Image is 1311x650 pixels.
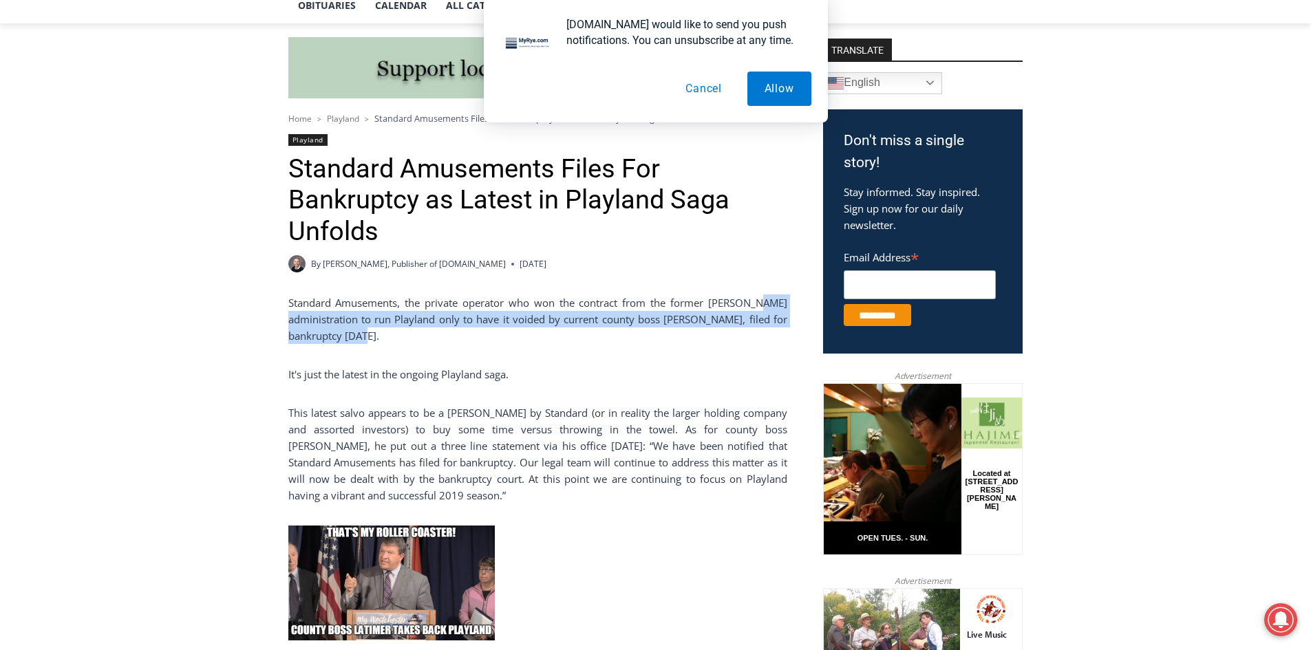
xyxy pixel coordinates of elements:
[360,137,638,168] span: Intern @ [DOMAIN_NAME]
[844,130,1002,173] h3: Don't miss a single story!
[881,369,965,382] span: Advertisement
[288,404,787,503] p: This latest salvo appears to be a [PERSON_NAME] by Standard (or in reality the larger holding com...
[144,116,150,130] div: 4
[288,294,787,344] p: Standard Amusements, the private operator who won the contract from the former [PERSON_NAME] admi...
[1,137,199,171] a: [PERSON_NAME] Read Sanctuary Fall Fest: [DATE]
[555,17,811,48] div: [DOMAIN_NAME] would like to send you push notifications. You can unsubscribe at any time.
[844,243,996,268] label: Email Address
[141,86,195,164] div: Located at [STREET_ADDRESS][PERSON_NAME]
[11,138,176,170] h4: [PERSON_NAME] Read Sanctuary Fall Fest: [DATE]
[348,1,650,133] div: "I learned about the history of a place I’d honestly never considered even as a resident of [GEOG...
[288,366,787,382] p: It's just the latest in the ongoing Playland saga.
[311,257,321,270] span: By
[747,72,811,106] button: Allow
[844,184,1002,233] p: Stay informed. Stay inspired. Sign up now for our daily newsletter.
[144,41,184,113] div: Live Music
[323,258,506,270] a: [PERSON_NAME], Publisher of [DOMAIN_NAME]
[153,116,157,130] div: /
[520,257,546,270] time: [DATE]
[288,255,306,272] a: Author image
[1,138,138,171] a: Open Tues. - Sun. [PHONE_NUMBER]
[881,574,965,587] span: Advertisement
[331,133,667,171] a: Intern @ [DOMAIN_NAME]
[500,17,555,72] img: notification icon
[160,116,167,130] div: 6
[668,72,739,106] button: Cancel
[288,153,787,248] h1: Standard Amusements Files For Bankruptcy as Latest in Playland Saga Unfolds
[4,142,135,194] span: Open Tues. - Sun. [PHONE_NUMBER]
[288,526,495,640] img: Latimer on Rye Playland 4-29-2019 -- 2 meme
[288,134,328,146] a: Playland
